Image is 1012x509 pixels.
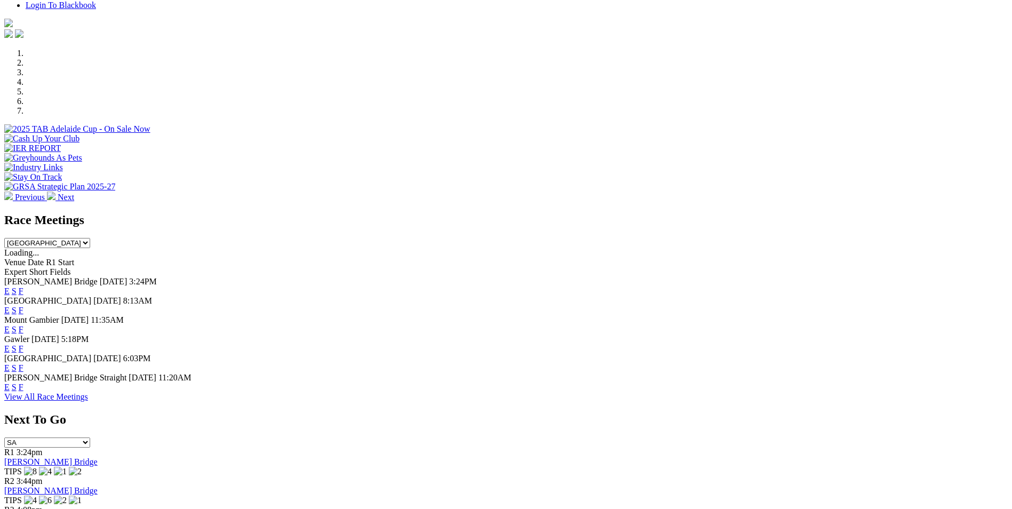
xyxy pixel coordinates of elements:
span: R2 [4,476,14,486]
a: F [19,325,23,334]
a: F [19,383,23,392]
a: S [12,383,17,392]
span: Venue [4,258,26,267]
a: E [4,383,10,392]
img: 4 [24,496,37,505]
a: F [19,287,23,296]
img: chevron-left-pager-white.svg [4,192,13,200]
span: [PERSON_NAME] Bridge [4,277,98,286]
h2: Race Meetings [4,213,1008,227]
span: 11:20AM [158,373,192,382]
img: 2025 TAB Adelaide Cup - On Sale Now [4,124,150,134]
a: S [12,287,17,296]
span: 3:44pm [17,476,43,486]
a: Previous [4,193,47,202]
span: Date [28,258,44,267]
a: S [12,344,17,353]
span: TIPS [4,496,22,505]
span: 3:24PM [129,277,157,286]
span: 3:24pm [17,448,43,457]
img: IER REPORT [4,144,61,153]
span: Gawler [4,335,29,344]
span: Previous [15,193,45,202]
img: Greyhounds As Pets [4,153,82,163]
a: E [4,306,10,315]
span: 6:03PM [123,354,151,363]
span: [DATE] [93,354,121,363]
img: 1 [54,467,67,476]
a: F [19,306,23,315]
span: [DATE] [93,296,121,305]
span: Loading... [4,248,39,257]
img: 8 [24,467,37,476]
a: S [12,306,17,315]
img: 4 [39,467,52,476]
span: Short [29,267,48,276]
img: GRSA Strategic Plan 2025-27 [4,182,115,192]
h2: Next To Go [4,412,1008,427]
img: chevron-right-pager-white.svg [47,192,55,200]
a: F [19,363,23,372]
span: Fields [50,267,70,276]
span: R1 [4,448,14,457]
img: twitter.svg [15,29,23,38]
a: [PERSON_NAME] Bridge [4,457,98,466]
a: S [12,325,17,334]
span: [DATE] [100,277,128,286]
img: 2 [69,467,82,476]
img: Stay On Track [4,172,62,182]
img: Industry Links [4,163,63,172]
span: 5:18PM [61,335,89,344]
span: [GEOGRAPHIC_DATA] [4,296,91,305]
img: 6 [39,496,52,505]
img: facebook.svg [4,29,13,38]
img: Cash Up Your Club [4,134,79,144]
a: Login To Blackbook [26,1,96,10]
img: 1 [69,496,82,505]
span: 8:13AM [123,296,152,305]
a: S [12,363,17,372]
span: [DATE] [129,373,156,382]
span: [GEOGRAPHIC_DATA] [4,354,91,363]
span: [PERSON_NAME] Bridge Straight [4,373,126,382]
span: TIPS [4,467,22,476]
a: View All Race Meetings [4,392,88,401]
a: E [4,325,10,334]
span: R1 Start [46,258,74,267]
a: [PERSON_NAME] Bridge [4,486,98,495]
a: E [4,363,10,372]
span: Next [58,193,74,202]
span: [DATE] [31,335,59,344]
a: E [4,344,10,353]
img: 2 [54,496,67,505]
a: E [4,287,10,296]
img: logo-grsa-white.png [4,19,13,27]
span: Expert [4,267,27,276]
span: 11:35AM [91,315,124,324]
span: Mount Gambier [4,315,59,324]
a: Next [47,193,74,202]
a: F [19,344,23,353]
span: [DATE] [61,315,89,324]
